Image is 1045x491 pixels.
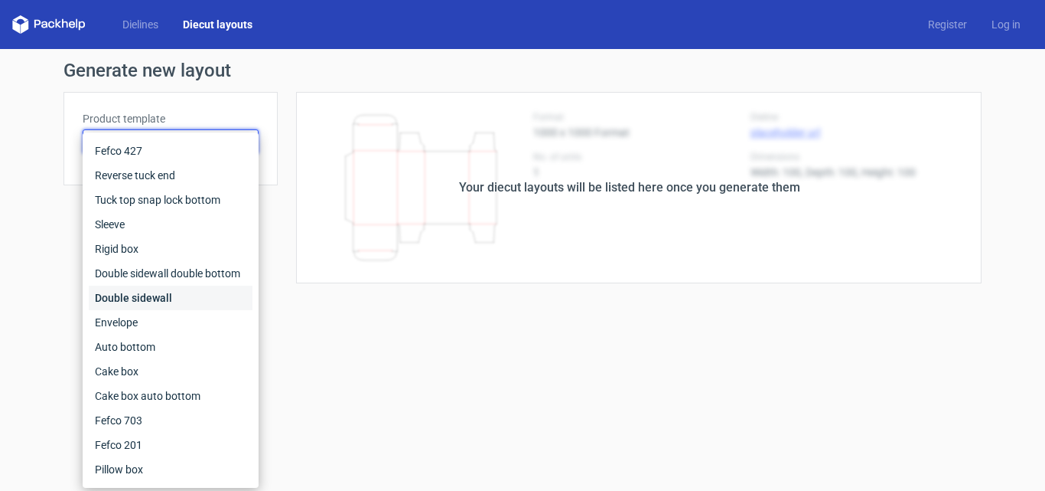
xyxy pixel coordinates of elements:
a: Dielines [110,17,171,32]
div: Double sidewall [89,286,252,310]
div: Fefco 427 [89,139,252,163]
a: Register [916,17,979,32]
div: Cake box auto bottom [89,384,252,408]
a: Log in [979,17,1033,32]
a: Diecut layouts [171,17,265,32]
div: Auto bottom [89,335,252,359]
div: Rigid box [89,237,252,261]
div: Fefco 703 [89,408,252,433]
div: Pillow box [89,457,252,482]
div: Cake box [89,359,252,384]
label: Product template [83,111,259,126]
div: Fefco 201 [89,433,252,457]
div: Double sidewall double bottom [89,261,252,286]
div: Tuck top snap lock bottom [89,188,252,212]
div: Reverse tuck end [89,163,252,188]
div: Envelope [89,310,252,335]
div: Sleeve [89,212,252,237]
h1: Generate new layout [63,61,982,80]
div: Your diecut layouts will be listed here once you generate them [459,178,800,197]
